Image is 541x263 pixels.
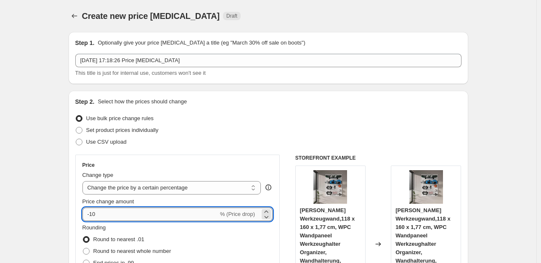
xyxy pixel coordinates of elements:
[86,139,127,145] span: Use CSV upload
[295,155,461,161] h6: STOREFRONT EXAMPLE
[82,172,114,178] span: Change type
[75,70,206,76] span: This title is just for internal use, customers won't see it
[226,13,237,19] span: Draft
[82,208,218,221] input: -15
[82,162,95,168] h3: Price
[93,236,144,242] span: Round to nearest .01
[264,183,273,192] div: help
[86,127,159,133] span: Set product prices individually
[98,39,305,47] p: Optionally give your price [MEDICAL_DATA] a title (eg "March 30% off sale on boots")
[82,224,106,231] span: Rounding
[69,10,80,22] button: Price change jobs
[86,115,154,121] span: Use bulk price change rules
[75,97,95,106] h2: Step 2.
[82,198,134,205] span: Price change amount
[313,170,347,204] img: 81_V4_vX4eL_80x.jpg
[220,211,255,217] span: % (Price drop)
[93,248,171,254] span: Round to nearest whole number
[409,170,443,204] img: 81_V4_vX4eL_80x.jpg
[98,97,187,106] p: Select how the prices should change
[75,54,461,67] input: 30% off holiday sale
[82,11,220,21] span: Create new price [MEDICAL_DATA]
[75,39,95,47] h2: Step 1.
